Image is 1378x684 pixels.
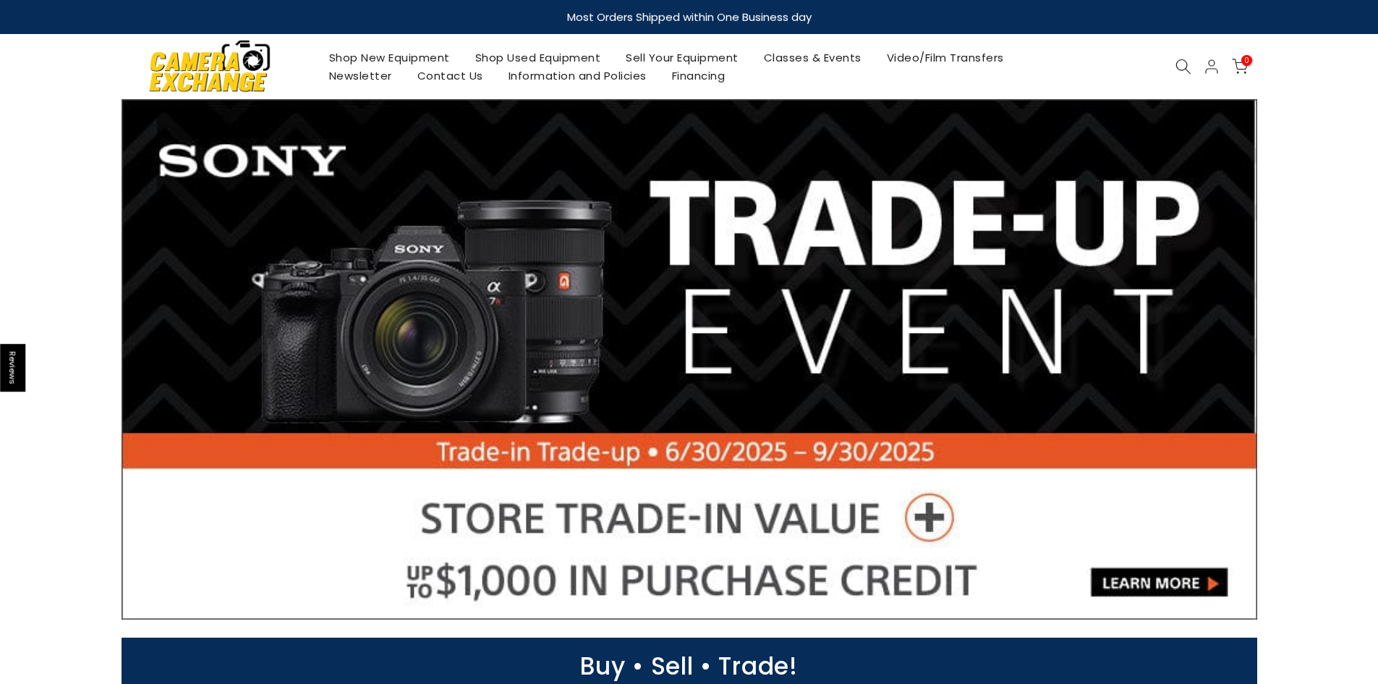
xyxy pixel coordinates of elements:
[647,596,655,604] li: Page dot 1
[678,596,686,604] li: Page dot 3
[496,67,659,85] a: Information and Policies
[1241,55,1252,66] span: 0
[114,659,1264,673] p: Buy • Sell • Trade!
[874,48,1016,67] a: Video/Film Transfers
[663,596,671,604] li: Page dot 2
[316,48,462,67] a: Shop New Equipment
[613,48,752,67] a: Sell Your Equipment
[723,596,731,604] li: Page dot 6
[659,67,738,85] a: Financing
[404,67,496,85] a: Contact Us
[1232,59,1248,75] a: 0
[316,67,404,85] a: Newsletter
[462,48,613,67] a: Shop Used Equipment
[693,596,701,604] li: Page dot 4
[708,596,716,604] li: Page dot 5
[751,48,874,67] a: Classes & Events
[567,9,812,25] strong: Most Orders Shipped within One Business day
